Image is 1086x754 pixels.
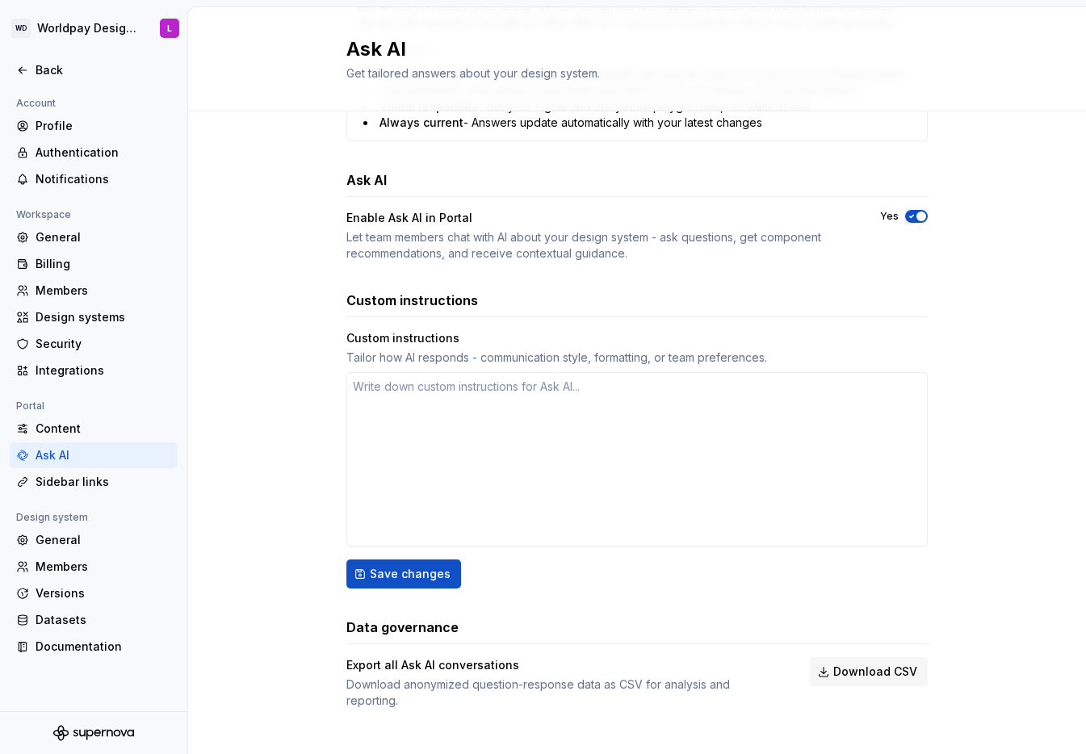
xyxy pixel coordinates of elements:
[10,205,78,224] div: Workspace
[346,36,908,62] h2: Ask AI
[36,474,171,490] div: Sidebar links
[10,527,178,553] a: General
[36,336,171,352] div: Security
[36,145,171,161] div: Authentication
[370,566,451,582] span: Save changes
[167,22,172,35] div: L
[10,508,94,527] div: Design system
[53,725,134,741] svg: Supernova Logo
[10,331,178,357] a: Security
[36,612,171,628] div: Datasets
[10,113,178,139] a: Profile
[10,396,51,416] div: Portal
[36,62,171,78] div: Back
[880,210,899,223] label: Yes
[36,229,171,245] div: General
[10,358,178,383] a: Integrations
[346,170,387,190] h3: Ask AI
[833,664,917,680] span: Download CSV
[10,442,178,468] a: Ask AI
[10,416,178,442] a: Content
[36,118,171,134] div: Profile
[36,171,171,187] div: Notifications
[36,421,171,437] div: Content
[36,532,171,548] div: General
[11,19,31,38] div: WD
[346,210,851,226] div: Enable Ask AI in Portal
[10,634,178,660] a: Documentation
[10,304,178,330] a: Design systems
[363,115,917,131] li: - Answers update automatically with your latest changes
[36,309,171,325] div: Design systems
[36,447,171,463] div: Ask AI
[10,278,178,304] a: Members
[346,350,928,366] div: Tailor how AI responds - communication style, formatting, or team preferences.
[36,283,171,299] div: Members
[36,585,171,601] div: Versions
[37,20,140,36] div: Worldpay Design System
[36,362,171,379] div: Integrations
[10,140,178,165] a: Authentication
[346,291,478,310] h3: Custom instructions
[10,580,178,606] a: Versions
[10,251,178,277] a: Billing
[810,657,928,686] button: Download CSV
[10,554,178,580] a: Members
[36,639,171,655] div: Documentation
[10,166,178,192] a: Notifications
[346,66,600,80] span: Get tailored answers about your design system.
[36,256,171,272] div: Billing
[346,229,851,262] div: Let team members chat with AI about your design system - ask questions, get component recommendat...
[36,559,171,575] div: Members
[10,94,62,113] div: Account
[10,607,178,633] a: Datasets
[346,330,928,346] div: Custom instructions
[10,57,178,83] a: Back
[346,559,461,589] button: Save changes
[379,115,463,129] span: Always current
[10,224,178,250] a: General
[346,657,781,673] div: Export all Ask AI conversations
[10,469,178,495] a: Sidebar links
[346,677,781,709] div: Download anonymized question-response data as CSV for analysis and reporting.
[3,10,184,46] button: WDWorldpay Design SystemL
[346,618,459,637] h3: Data governance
